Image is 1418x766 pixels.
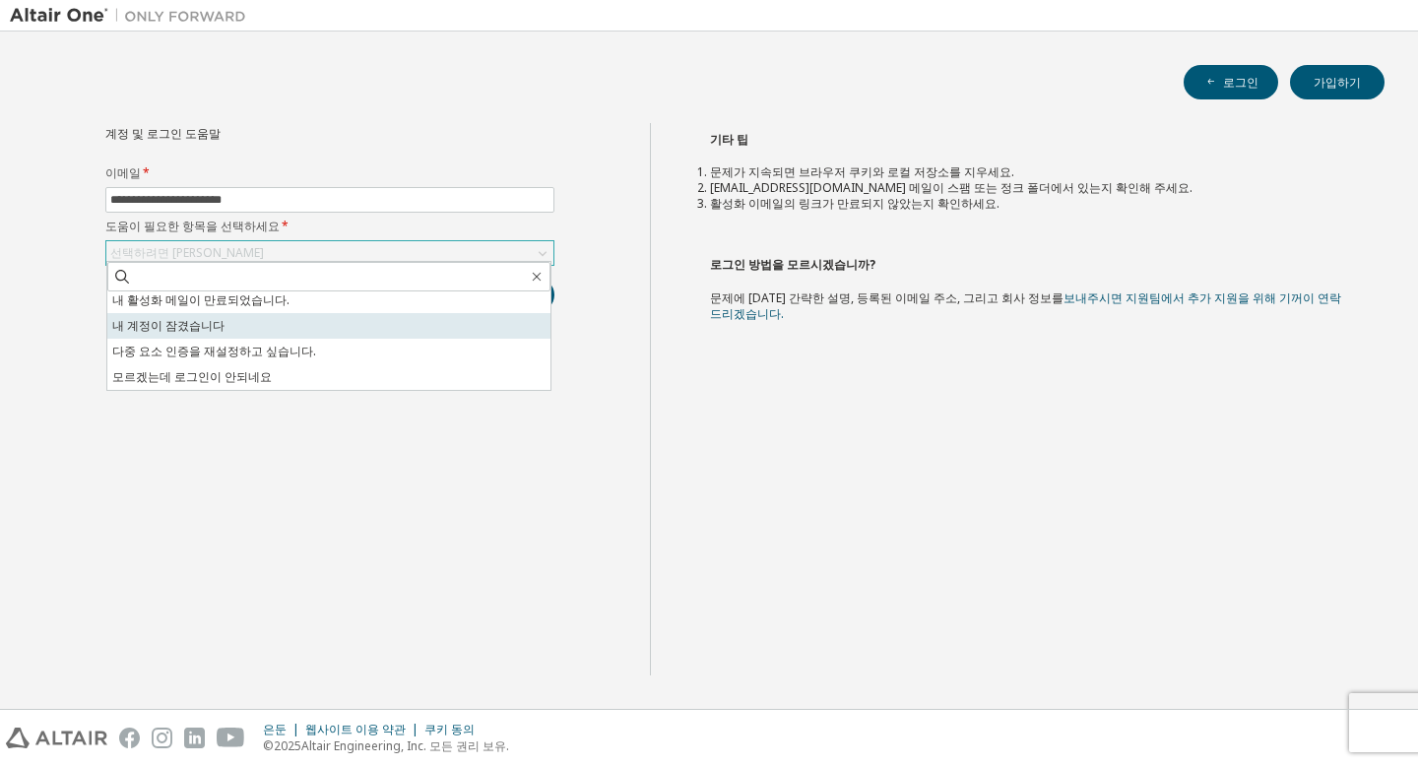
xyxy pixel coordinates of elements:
[217,728,245,748] img: youtube.svg
[710,195,999,212] font: 활성화 이메일의 링크가 만료되지 않았는지 확인하세요.
[119,728,140,748] img: facebook.svg
[6,728,107,748] img: altair_logo.svg
[710,256,875,273] font: 로그인 방법을 모르시겠습니까?
[106,241,553,265] div: 선택하려면 [PERSON_NAME]
[152,728,172,748] img: instagram.svg
[305,721,406,737] font: 웹사이트 이용 약관
[184,728,205,748] img: linkedin.svg
[112,291,290,308] font: 내 활성화 메일이 만료되었습니다.
[1314,74,1361,91] font: 가입하기
[274,737,301,754] font: 2025
[301,737,509,754] font: Altair Engineering, Inc. 모든 권리 보유.
[10,6,256,26] img: 알타이르 원
[105,218,280,234] font: 도움이 필요한 항목을 선택하세요
[710,179,1192,196] font: [EMAIL_ADDRESS][DOMAIN_NAME] 메일이 스팸 또는 정크 폴더에서 있는지 확인해 주세요.
[710,289,1341,322] a: 보내주시면 지원팀에서 추가 지원을 위해 기꺼이 연락드리겠습니다.
[710,131,748,148] font: 기타 팁
[105,164,141,181] font: 이메일
[710,289,1063,306] font: 문제에 [DATE] 간략한 설명, 등록된 이메일 주소, 그리고 회사 정보를
[110,244,264,261] font: 선택하려면 [PERSON_NAME]
[1184,65,1278,99] button: 로그인
[424,721,475,737] font: 쿠키 동의
[105,125,221,142] font: 계정 및 로그인 도움말
[1223,74,1258,91] font: 로그인
[263,721,287,737] font: 은둔
[710,163,1014,180] font: 문제가 지속되면 브라우저 쿠키와 로컬 저장소를 지우세요.
[1290,65,1385,99] button: 가입하기
[263,737,274,754] font: ©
